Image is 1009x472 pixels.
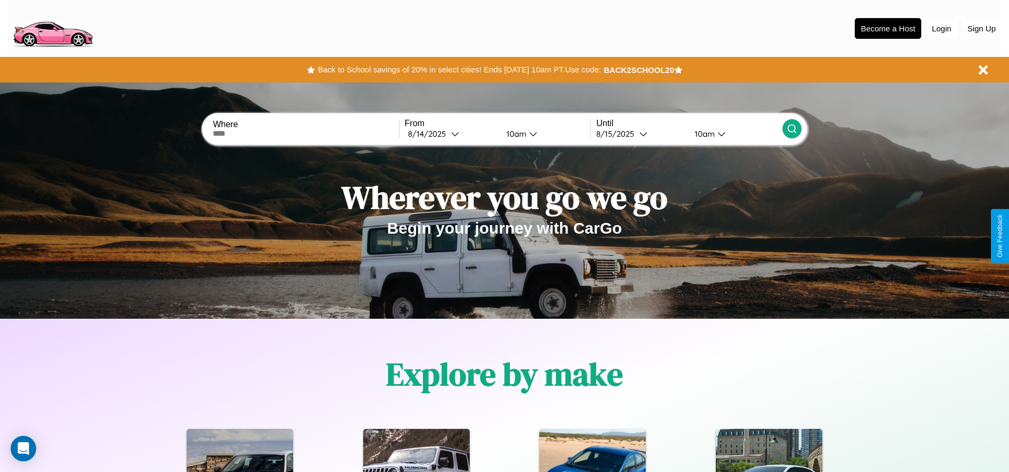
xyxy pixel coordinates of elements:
[408,129,451,139] div: 8 / 14 / 2025
[213,120,398,129] label: Where
[8,5,97,49] img: logo
[596,119,782,128] label: Until
[604,65,674,74] b: BACK2SCHOOL20
[405,119,590,128] label: From
[927,19,957,38] button: Login
[855,18,921,39] button: Become a Host
[498,128,591,139] button: 10am
[501,129,529,139] div: 10am
[11,436,36,461] div: Open Intercom Messenger
[689,129,718,139] div: 10am
[315,62,603,77] button: Back to School savings of 20% in select cities! Ends [DATE] 10am PT.Use code:
[996,214,1004,258] div: Give Feedback
[386,352,623,396] h1: Explore by make
[962,19,1001,38] button: Sign Up
[686,128,782,139] button: 10am
[405,128,498,139] button: 8/14/2025
[596,129,639,139] div: 8 / 15 / 2025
